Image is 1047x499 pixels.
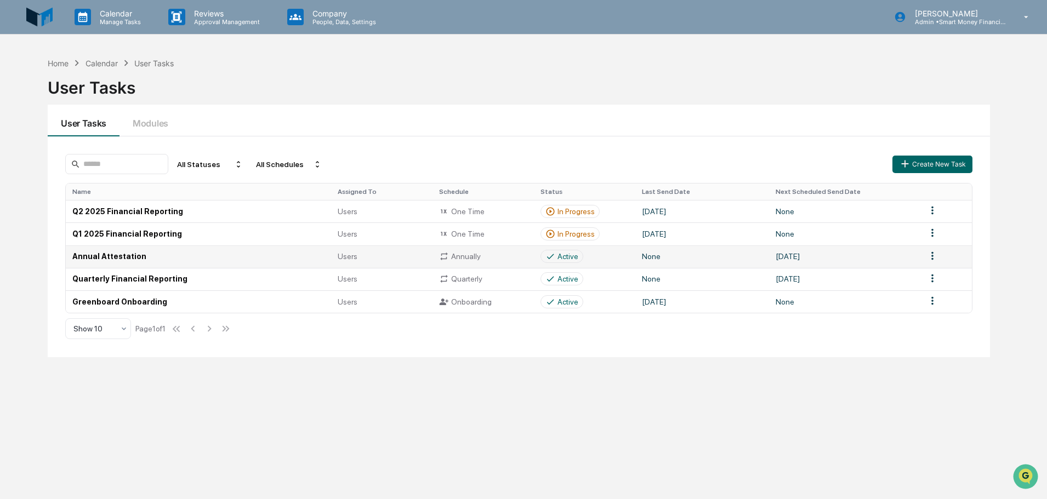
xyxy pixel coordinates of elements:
td: [DATE] [635,290,770,313]
div: Quarterly [439,274,527,284]
div: Active [557,274,578,283]
button: Create New Task [892,156,972,173]
div: 🔎 [11,160,20,169]
p: Company [304,9,382,18]
img: logo [26,4,53,30]
div: Active [557,252,578,261]
td: Q2 2025 Financial Reporting [66,200,331,222]
div: Home [48,59,69,68]
th: Next Scheduled Send Date [769,183,920,200]
a: 🗄️Attestations [75,134,140,153]
div: Annually [439,251,527,261]
td: [DATE] [769,245,920,268]
div: Start new chat [37,84,180,95]
span: Users [338,207,357,216]
div: Calendar [86,59,118,68]
span: Attestations [90,138,136,149]
th: Name [66,183,331,200]
div: Active [557,297,578,306]
span: Users [338,252,357,261]
a: 🖐️Preclearance [7,134,75,153]
button: Start new chat [186,87,200,100]
td: None [769,222,920,245]
div: In Progress [557,230,595,238]
p: Calendar [91,9,146,18]
a: Powered byPylon [77,185,133,194]
a: 🔎Data Lookup [7,154,73,174]
div: 🖐️ [11,139,20,148]
th: Status [534,183,635,200]
div: In Progress [557,207,595,216]
img: 1746055101610-c473b297-6a78-478c-a979-82029cc54cd1 [11,84,31,104]
span: Pylon [109,186,133,194]
p: Reviews [185,9,265,18]
iframe: Open customer support [1012,463,1042,492]
span: Preclearance [22,138,71,149]
td: Greenboard Onboarding [66,290,331,313]
div: All Statuses [173,156,247,173]
div: User Tasks [134,59,174,68]
div: Onboarding [439,297,527,307]
span: Users [338,230,357,238]
button: Modules [120,105,181,136]
th: Schedule [433,183,534,200]
td: None [769,200,920,222]
div: User Tasks [48,69,990,97]
p: How can we help? [11,23,200,41]
div: 🗄️ [79,139,88,148]
div: One Time [439,229,527,239]
div: One Time [439,207,527,216]
div: Page 1 of 1 [135,324,166,333]
td: [DATE] [635,200,770,222]
td: None [635,245,770,268]
td: [DATE] [635,222,770,245]
td: Annual Attestation [66,245,331,268]
button: User Tasks [48,105,120,136]
span: Users [338,297,357,306]
th: Last Send Date [635,183,770,200]
span: Users [338,274,357,283]
p: [PERSON_NAME] [906,9,1008,18]
p: People, Data, Settings [304,18,382,26]
td: Quarterly Financial Reporting [66,268,331,290]
td: None [635,268,770,290]
p: Approval Management [185,18,265,26]
td: [DATE] [769,268,920,290]
div: We're available if you need us! [37,95,139,104]
p: Manage Tasks [91,18,146,26]
div: All Schedules [252,156,326,173]
td: None [769,290,920,313]
th: Assigned To [331,183,433,200]
td: Q1 2025 Financial Reporting [66,222,331,245]
span: Data Lookup [22,159,69,170]
p: Admin • Smart Money Financial Advisors [906,18,1008,26]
